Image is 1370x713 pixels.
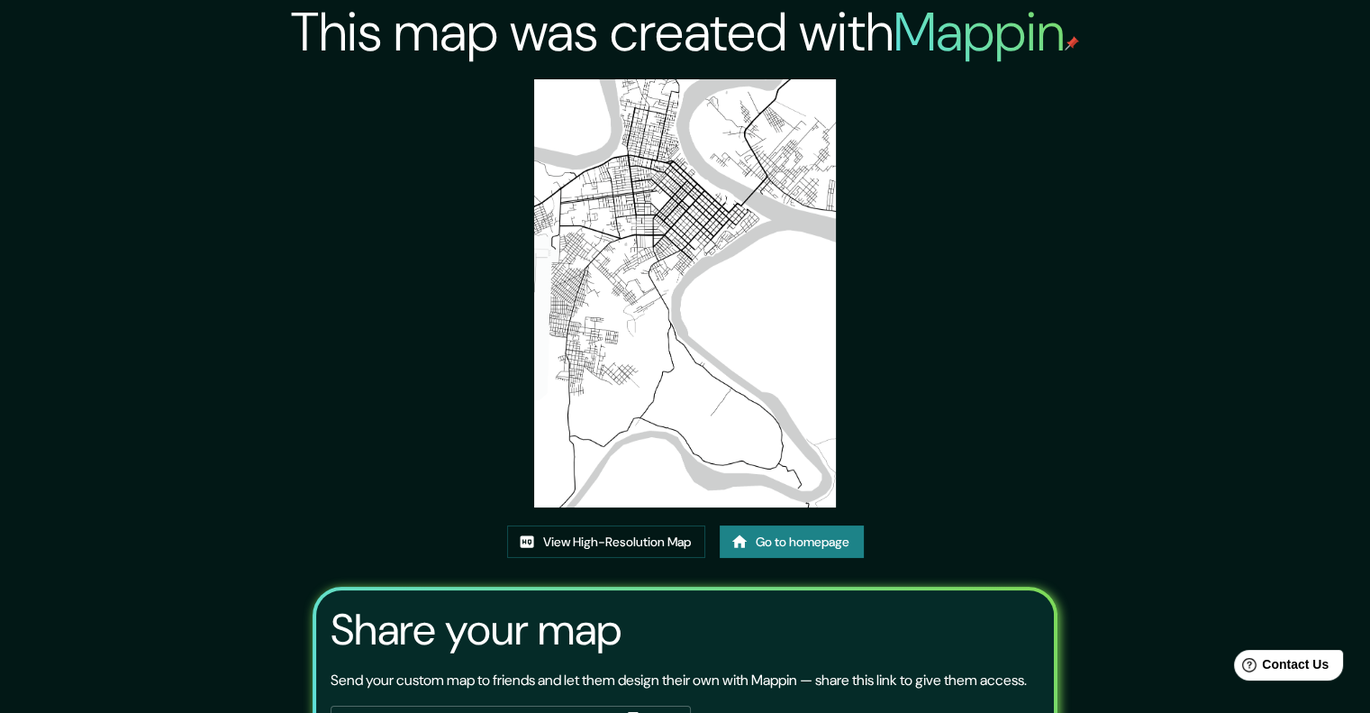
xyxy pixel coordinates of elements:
h3: Share your map [331,605,621,655]
p: Send your custom map to friends and let them design their own with Mappin — share this link to gi... [331,670,1027,691]
a: View High-Resolution Map [507,526,705,559]
img: created-map [534,79,837,507]
a: Go to homepage [720,526,864,559]
iframe: Help widget launcher [1210,643,1350,693]
img: mappin-pin [1065,36,1079,50]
